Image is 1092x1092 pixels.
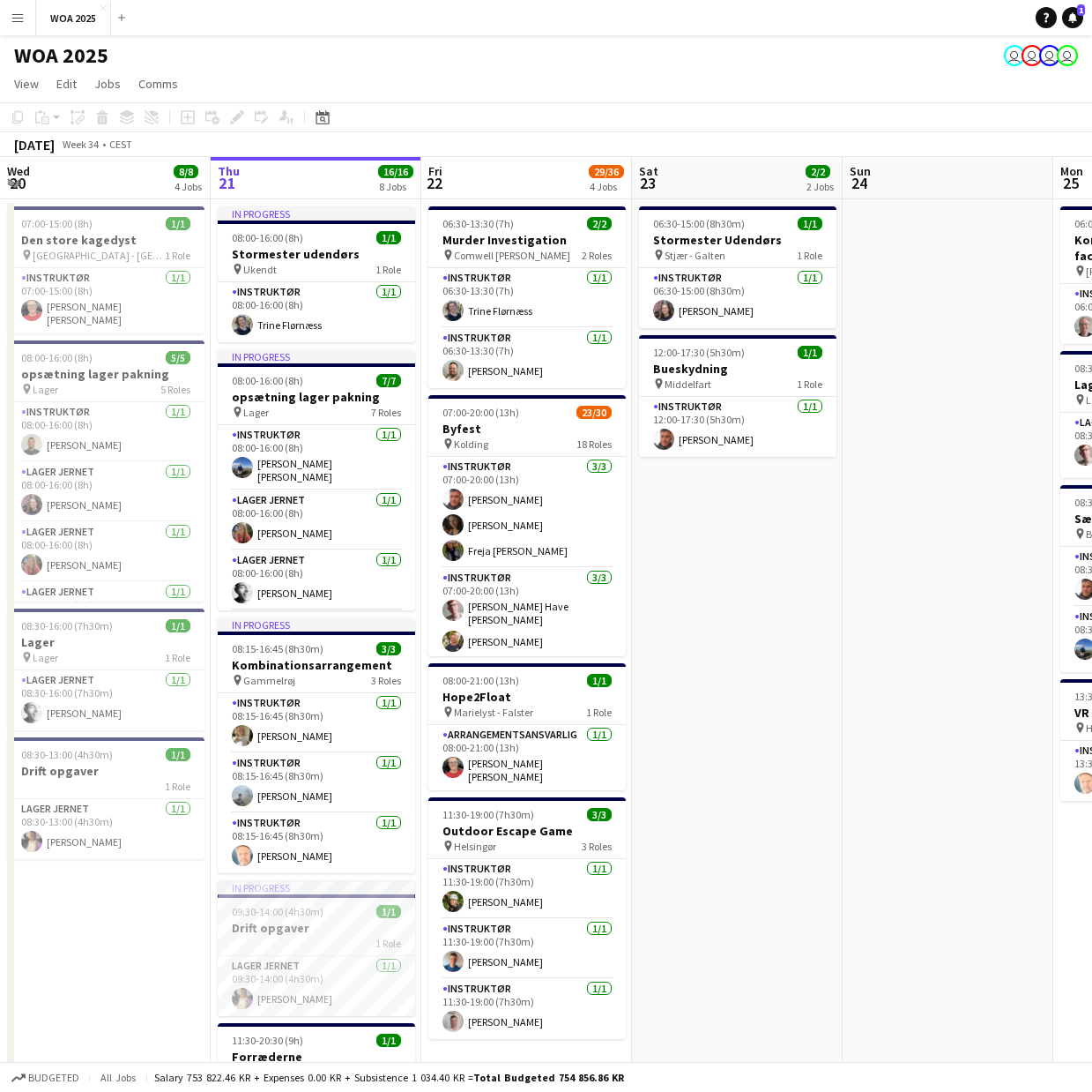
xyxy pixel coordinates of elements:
[428,568,626,684] app-card-role: Instruktør3/307:00-20:00 (13h)[PERSON_NAME] Have [PERSON_NAME] [PERSON_NAME][PERSON_NAME]
[587,217,612,230] span: 2/2
[218,206,415,342] app-job-card: In progress08:00-16:00 (8h)1/1Stormester udendørs Ukendt1 RoleInstruktør1/108:00-16:00 (8h)Trine ...
[7,268,204,333] app-card-role: Instruktør1/107:00-15:00 (8h)[PERSON_NAME] [PERSON_NAME]
[7,634,204,650] h3: Lager
[166,748,190,761] span: 1/1
[218,206,415,221] div: In progress
[218,657,415,673] h3: Kombinationsarrangement
[428,457,626,568] app-card-role: Instruktør3/307:00-20:00 (13h)[PERSON_NAME][PERSON_NAME]Freja [PERSON_NAME]
[428,163,442,179] span: Fri
[376,1034,401,1047] span: 1/1
[218,246,415,262] h3: Stormester udendørs
[636,173,658,193] span: 23
[589,165,624,178] span: 29/36
[87,72,128,95] a: Jobs
[576,438,612,451] span: 18 Roles
[33,249,165,262] span: [GEOGRAPHIC_DATA] - [GEOGRAPHIC_DATA]
[7,763,204,779] h3: Drift opgaver
[7,737,204,859] app-job-card: 08:30-13:00 (4h30m)1/1Drift opgaver1 RoleLager Jernet1/108:30-13:00 (4h30m)[PERSON_NAME]
[215,173,240,193] span: 21
[428,797,626,1039] app-job-card: 11:30-19:00 (7h30m)3/3Outdoor Escape Game Helsingør3 RolesInstruktør1/111:30-19:00 (7h30m)[PERSON...
[7,670,204,730] app-card-role: Lager Jernet1/108:30-16:00 (7h30m)[PERSON_NAME]
[442,217,514,230] span: 06:30-13:30 (7h)
[7,799,204,859] app-card-role: Lager Jernet1/108:30-13:00 (4h30m)[PERSON_NAME]
[7,609,204,730] app-job-card: 08:30-16:00 (7h30m)1/1Lager Lager1 RoleLager Jernet1/108:30-16:00 (7h30m)[PERSON_NAME]
[442,406,519,419] span: 07:00-20:00 (13h)
[36,1,111,35] button: WOA 2025
[806,165,830,178] span: 2/2
[1062,7,1083,28] a: 1
[454,840,496,853] span: Helsingør
[131,72,185,95] a: Comms
[582,840,612,853] span: 3 Roles
[1021,45,1043,66] app-user-avatar: Drift Drift
[428,663,626,790] div: 08:00-21:00 (13h)1/1Hope2Float Marielyst - Falster1 RoleArrangementsansvarlig1/108:00-21:00 (13h)...
[218,617,415,873] app-job-card: In progress08:15-16:45 (8h30m)3/3Kombinationsarrangement Gammelrøj3 RolesInstruktør1/108:15-16:45...
[7,163,30,179] span: Wed
[375,937,401,950] span: 1 Role
[378,165,413,178] span: 16/16
[165,651,190,664] span: 1 Role
[1004,45,1025,66] app-user-avatar: Bettina Madsen
[428,395,626,656] div: 07:00-20:00 (13h)23/30Byfest Kolding18 RolesInstruktør3/307:00-20:00 (13h)[PERSON_NAME][PERSON_NA...
[7,366,204,382] h3: opsætning lager pakning
[58,138,102,151] span: Week 34
[442,808,534,821] span: 11:30-19:00 (7h30m)
[7,72,46,95] a: View
[376,642,401,655] span: 3/3
[232,905,323,918] span: 09:30-14:00 (4h30m)
[797,249,822,262] span: 1 Role
[218,880,415,1016] app-job-card: In progress09:30-14:00 (4h30m)1/1Drift opgaver1 RoleLager Jernet1/109:30-14:00 (4h30m)[PERSON_NAME]
[639,163,658,179] span: Sat
[7,462,204,522] app-card-role: Lager Jernet1/108:00-16:00 (8h)[PERSON_NAME]
[21,217,93,230] span: 07:00-15:00 (8h)
[426,173,442,193] span: 22
[218,349,415,610] div: In progress08:00-16:00 (8h)7/7opsætning lager pakning Lager7 RolesInstruktør1/108:00-16:00 (8h)[P...
[454,706,533,719] span: Marielyst - Falster
[590,180,623,193] div: 4 Jobs
[639,335,836,457] div: 12:00-17:30 (5h30m)1/1Bueskydning Middelfart1 RoleInstruktør1/112:00-17:30 (5h30m)[PERSON_NAME]
[653,217,745,230] span: 06:30-15:00 (8h30m)
[797,378,822,391] span: 1 Role
[175,180,202,193] div: 4 Jobs
[428,206,626,388] app-job-card: 06:30-13:30 (7h)2/2Murder Investigation Comwell [PERSON_NAME]2 RolesInstruktør1/106:30-13:30 (7h)...
[33,383,58,396] span: Lager
[218,389,415,405] h3: opsætning lager pakning
[371,406,401,419] span: 7 Roles
[473,1071,624,1084] span: Total Budgeted 754 856.86 KR
[639,361,836,377] h3: Bueskydning
[7,402,204,462] app-card-role: Instruktør1/108:00-16:00 (8h)[PERSON_NAME]
[379,180,412,193] div: 8 Jobs
[218,956,415,1016] app-card-role: Lager Jernet1/109:30-14:00 (4h30m)[PERSON_NAME]
[14,76,39,92] span: View
[639,206,836,328] div: 06:30-15:00 (8h30m)1/1Stormester Udendørs Stjær - Galten1 RoleInstruktør1/106:30-15:00 (8h30m)[PE...
[798,217,822,230] span: 1/1
[665,378,711,391] span: Middelfart
[160,383,190,396] span: 5 Roles
[665,249,725,262] span: Stjær - Galten
[7,206,204,333] app-job-card: 07:00-15:00 (8h)1/1Den store kagedyst [GEOGRAPHIC_DATA] - [GEOGRAPHIC_DATA]1 RoleInstruktør1/107:...
[587,674,612,687] span: 1/1
[7,340,204,602] app-job-card: 08:00-16:00 (8h)5/5opsætning lager pakning Lager5 RolesInstruktør1/108:00-16:00 (8h)[PERSON_NAME]...
[428,979,626,1039] app-card-role: Instruktør1/111:30-19:00 (7h30m)[PERSON_NAME]
[218,490,415,550] app-card-role: Lager Jernet1/108:00-16:00 (8h)[PERSON_NAME]
[442,674,519,687] span: 08:00-21:00 (13h)
[4,173,30,193] span: 20
[586,706,612,719] span: 1 Role
[428,919,626,979] app-card-role: Instruktør1/111:30-19:00 (7h30m)[PERSON_NAME]
[165,249,190,262] span: 1 Role
[639,232,836,248] h3: Stormester Udendørs
[454,249,570,262] span: Comwell [PERSON_NAME]
[428,689,626,705] h3: Hope2Float
[1060,163,1083,179] span: Mon
[376,374,401,387] span: 7/7
[21,619,113,632] span: 08:30-16:00 (7h30m)
[243,674,295,687] span: Gammelrøj
[7,582,204,642] app-card-role: Lager Jernet1/108:00-16:00 (8h)
[232,374,303,387] span: 08:00-16:00 (8h)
